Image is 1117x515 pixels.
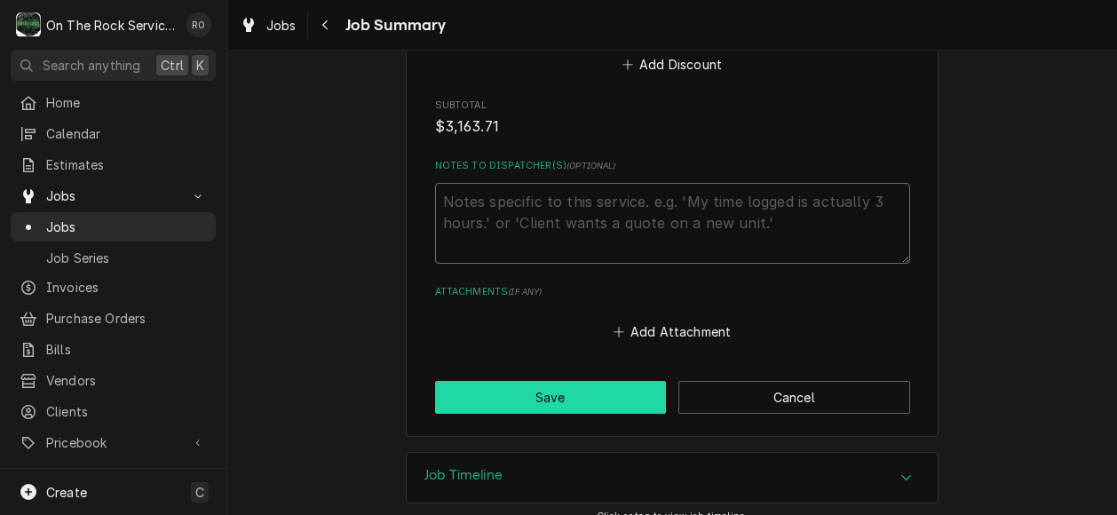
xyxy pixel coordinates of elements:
[435,159,910,264] div: Notes to Dispatcher(s)
[11,461,216,490] a: Reports
[46,371,207,390] span: Vendors
[46,155,207,174] span: Estimates
[46,278,207,297] span: Invoices
[11,366,216,395] a: Vendors
[424,467,503,484] h3: Job Timeline
[43,56,140,75] span: Search anything
[340,13,447,37] span: Job Summary
[11,50,216,81] button: Search anythingCtrlK
[11,335,216,364] a: Bills
[46,402,207,421] span: Clients
[435,118,499,135] span: $3,163.71
[678,381,910,414] button: Cancel
[46,309,207,328] span: Purchase Orders
[312,11,340,39] button: Navigate back
[11,273,216,302] a: Invoices
[16,12,41,37] div: On The Rock Services's Avatar
[566,161,616,170] span: ( optional )
[46,124,207,143] span: Calendar
[406,452,939,503] div: Job Timeline
[435,285,910,299] label: Attachments
[196,56,204,75] span: K
[435,99,910,137] div: Subtotal
[435,99,910,113] span: Subtotal
[435,159,910,173] label: Notes to Dispatcher(s)
[435,116,910,138] span: Subtotal
[610,319,734,344] button: Add Attachment
[266,16,297,35] span: Jobs
[46,485,87,500] span: Create
[46,93,207,112] span: Home
[46,186,180,205] span: Jobs
[11,243,216,273] a: Job Series
[46,433,180,452] span: Pricebook
[11,428,216,457] a: Go to Pricebook
[11,397,216,426] a: Clients
[161,56,184,75] span: Ctrl
[435,381,910,414] div: Button Group Row
[11,119,216,148] a: Calendar
[46,218,207,236] span: Jobs
[46,16,177,35] div: On The Rock Services
[619,52,725,77] button: Add Discount
[407,453,938,503] div: Accordion Header
[11,150,216,179] a: Estimates
[195,483,204,502] span: C
[435,381,667,414] button: Save
[435,381,910,414] div: Button Group
[186,12,211,37] div: Rich Ortega's Avatar
[46,340,207,359] span: Bills
[46,466,207,485] span: Reports
[435,285,910,344] div: Attachments
[11,88,216,117] a: Home
[16,12,41,37] div: O
[407,453,938,503] button: Accordion Details Expand Trigger
[11,212,216,242] a: Jobs
[11,304,216,333] a: Purchase Orders
[186,12,211,37] div: RO
[11,181,216,210] a: Go to Jobs
[46,249,207,267] span: Job Series
[233,11,304,40] a: Jobs
[508,287,542,297] span: ( if any )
